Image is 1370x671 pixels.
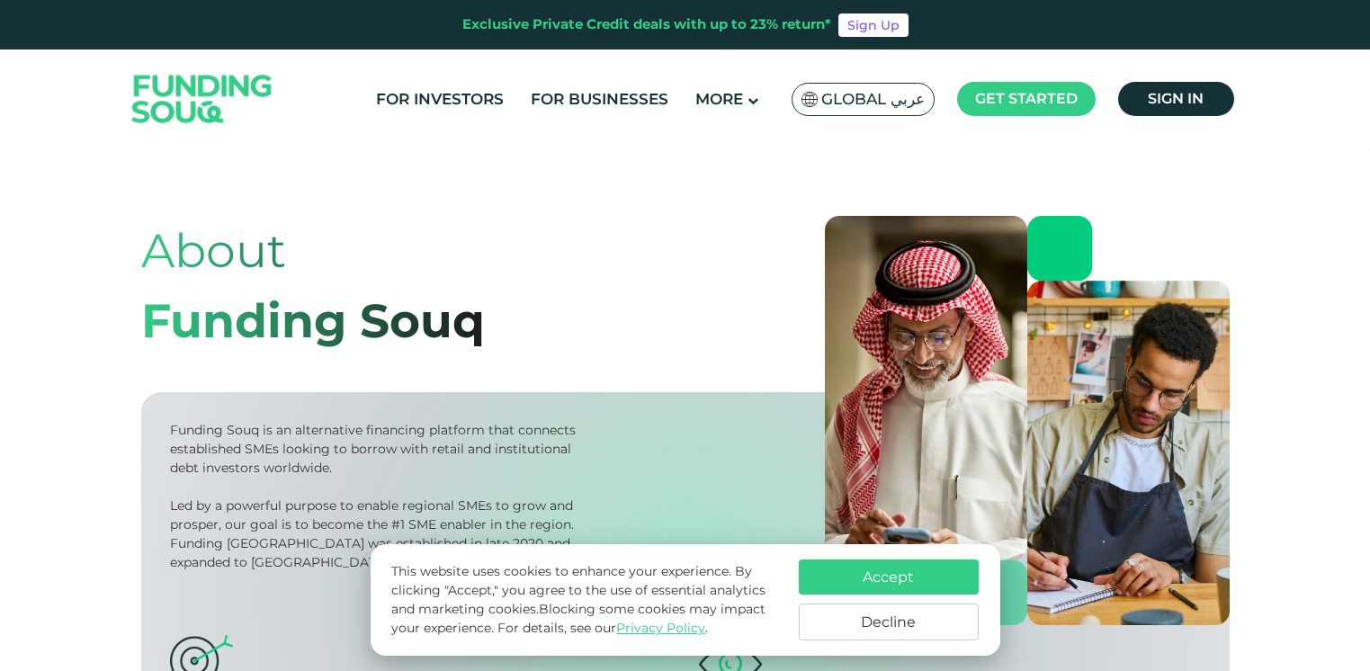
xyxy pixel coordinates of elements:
[526,85,673,114] a: For Businesses
[391,562,780,638] p: This website uses cookies to enhance your experience. By clicking "Accept," you agree to the use ...
[838,13,909,37] a: Sign Up
[821,89,925,110] span: Global عربي
[1148,90,1204,107] span: Sign in
[462,14,831,35] div: Exclusive Private Credit deals with up to 23% return*
[170,497,582,572] div: Led by a powerful purpose to enable regional SMEs to grow and prosper, our goal is to become the ...
[170,421,582,478] div: Funding Souq is an alternative financing platform that connects established SMEs looking to borro...
[141,286,485,356] div: Funding Souq
[799,604,979,640] button: Decline
[801,92,818,107] img: SA Flag
[372,85,508,114] a: For Investors
[695,90,743,108] span: More
[141,216,485,286] div: About
[1118,82,1234,116] a: Sign in
[825,216,1230,625] img: about-us-banner
[616,620,705,636] a: Privacy Policy
[391,601,766,636] span: Blocking some cookies may impact your experience.
[114,54,291,145] img: Logo
[975,90,1078,107] span: Get started
[799,559,979,595] button: Accept
[497,620,708,636] span: For details, see our .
